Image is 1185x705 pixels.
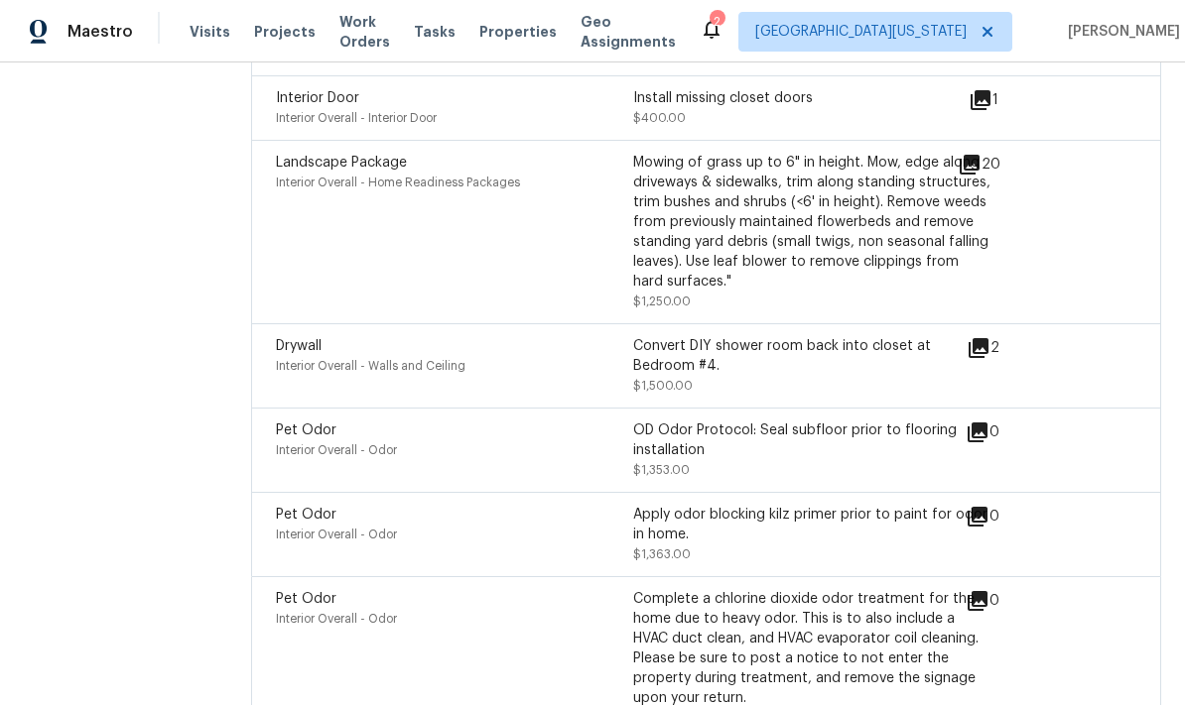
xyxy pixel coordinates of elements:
div: OD Odor Protocol: Seal subfloor prior to flooring installation [633,420,990,460]
span: [GEOGRAPHIC_DATA][US_STATE] [755,22,967,42]
div: 2 [967,336,1063,360]
div: 1 [969,88,1062,112]
span: $1,363.00 [633,548,691,560]
span: Properties [479,22,557,42]
span: $1,353.00 [633,464,690,476]
span: Geo Assignments [581,12,676,52]
div: Convert DIY shower room back into closet at Bedroom #4. [633,336,990,376]
span: Visits [190,22,230,42]
span: $1,500.00 [633,380,693,392]
span: Interior Overall - Interior Door [276,112,437,124]
span: Projects [254,22,316,42]
span: Pet Odor [276,592,336,606]
div: 20 [958,153,1064,176]
div: Install missing closet doors [633,88,990,108]
span: Interior Door [276,91,359,105]
div: Mowing of grass up to 6" in height. Mow, edge along driveways & sidewalks, trim along standing st... [633,153,990,292]
div: 2 [710,12,724,32]
span: Interior Overall - Home Readiness Packages [276,176,520,188]
span: Interior Overall - Odor [276,444,397,456]
div: 0 [966,589,1063,613]
span: Pet Odor [276,508,336,522]
div: 0 [966,420,1063,444]
div: 0 [966,505,1063,529]
span: $400.00 [633,112,686,124]
span: Interior Overall - Odor [276,529,397,540]
span: Interior Overall - Odor [276,613,397,625]
div: Apply odor blocking kilz primer prior to paint for odor in home. [633,505,990,544]
span: Tasks [414,25,456,39]
span: Pet Odor [276,423,336,437]
span: Landscape Package [276,156,407,170]
span: $1,250.00 [633,295,691,307]
span: Interior Overall - Walls and Ceiling [276,360,465,372]
span: Maestro [67,22,133,42]
span: Work Orders [339,12,390,52]
span: [PERSON_NAME] [1060,22,1180,42]
span: Drywall [276,339,322,353]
